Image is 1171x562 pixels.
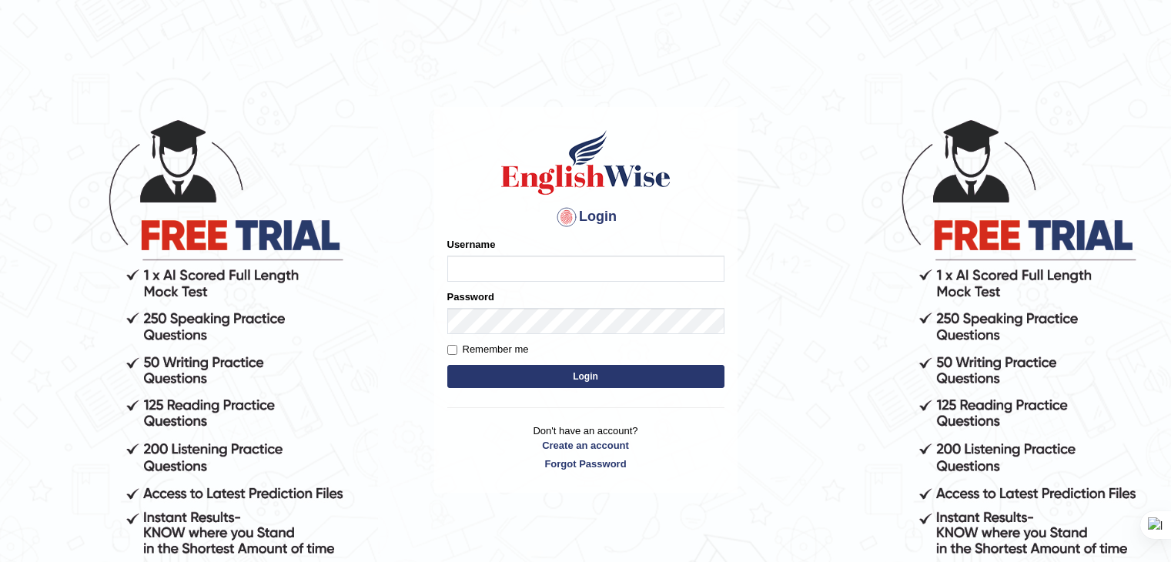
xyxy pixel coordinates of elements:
h4: Login [447,205,724,229]
img: Logo of English Wise sign in for intelligent practice with AI [498,128,674,197]
p: Don't have an account? [447,423,724,471]
input: Remember me [447,345,457,355]
a: Create an account [447,438,724,453]
label: Username [447,237,496,252]
label: Remember me [447,342,529,357]
button: Login [447,365,724,388]
a: Forgot Password [447,457,724,471]
label: Password [447,289,494,304]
